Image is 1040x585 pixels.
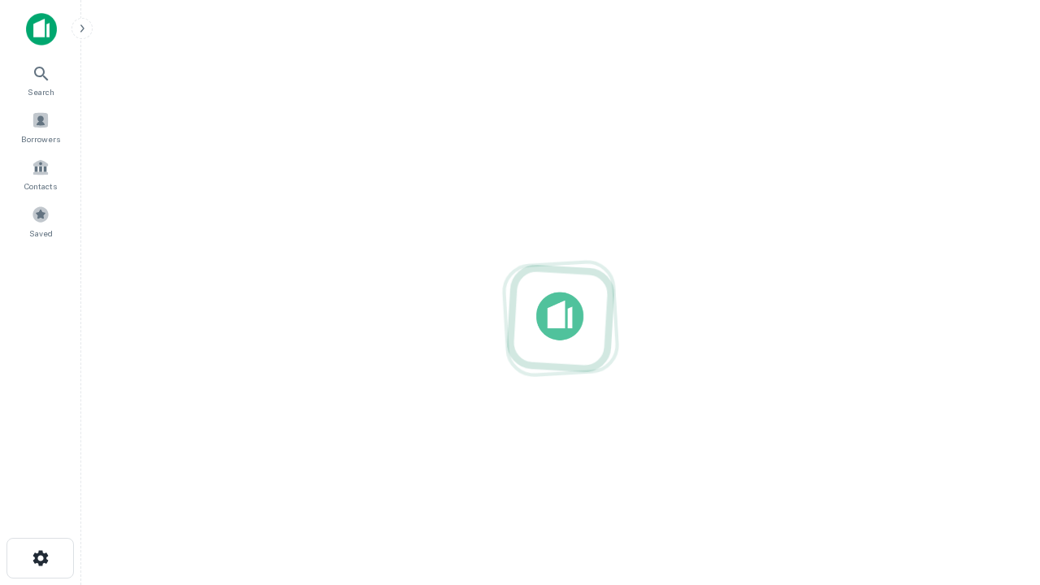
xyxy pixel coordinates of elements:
[29,227,53,240] span: Saved
[24,180,57,193] span: Contacts
[26,13,57,45] img: capitalize-icon.png
[959,403,1040,481] iframe: Chat Widget
[5,199,76,243] a: Saved
[5,152,76,196] a: Contacts
[5,58,76,102] a: Search
[21,132,60,145] span: Borrowers
[28,85,54,98] span: Search
[5,105,76,149] a: Borrowers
